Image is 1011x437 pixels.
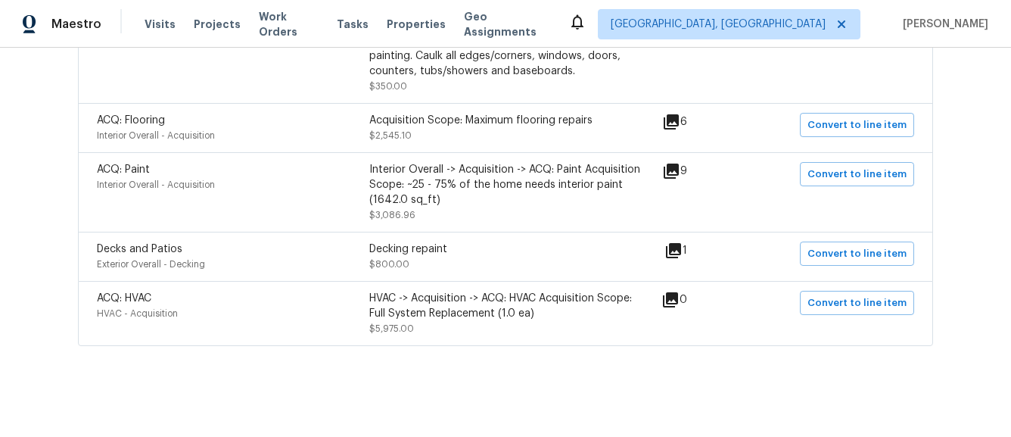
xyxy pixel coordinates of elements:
span: [GEOGRAPHIC_DATA], [GEOGRAPHIC_DATA] [611,17,826,32]
span: Convert to line item [807,295,907,312]
span: $2,545.10 [369,131,412,140]
div: 6 [662,113,736,131]
span: Interior Overall - Acquisition [97,180,215,189]
span: Visits [145,17,176,32]
span: $3,086.96 [369,211,415,220]
span: Convert to line item [807,166,907,183]
div: Acquisition Scope: Maximum flooring repairs [369,113,642,128]
span: Work Orders [259,9,319,39]
span: Tasks [337,19,369,30]
span: Convert to line item [807,117,907,134]
span: HVAC - Acquisition [97,309,178,318]
span: Convert to line item [807,245,907,263]
span: Maestro [51,17,101,32]
button: Convert to line item [800,162,914,186]
div: 9 [662,162,736,180]
span: ACQ: Flooring [97,115,165,126]
span: Projects [194,17,241,32]
span: ACQ: Paint [97,164,150,175]
button: Convert to line item [800,242,914,266]
span: Properties [387,17,446,32]
span: Decks and Patios [97,244,182,254]
span: Geo Assignments [464,9,550,39]
button: Convert to line item [800,113,914,137]
div: Interior Overall -> Acquisition -> ACQ: Paint Acquisition Scope: ~25 - 75% of the home needs inte... [369,162,642,208]
span: [PERSON_NAME] [897,17,988,32]
div: HVAC -> Acquisition -> ACQ: HVAC Acquisition Scope: Full System Replacement (1.0 ea) [369,291,642,321]
div: Decking repaint [369,242,642,257]
span: Interior Overall - Acquisition [97,131,215,140]
span: ACQ: HVAC [97,293,151,304]
span: $5,975.00 [369,324,414,333]
button: Convert to line item [800,291,914,315]
div: 0 [661,291,736,309]
span: Exterior Overall - Decking [97,260,205,269]
div: 1 [664,242,736,260]
span: $800.00 [369,260,409,269]
span: $350.00 [369,82,407,91]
